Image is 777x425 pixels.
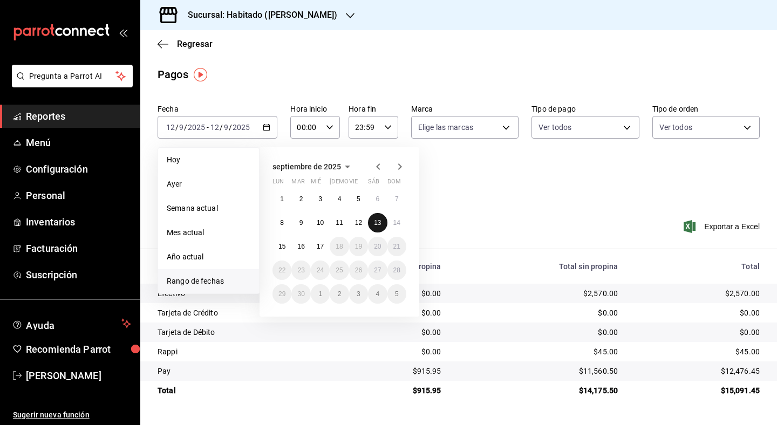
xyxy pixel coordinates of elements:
[291,237,310,256] button: 16 de septiembre de 2025
[194,68,207,81] img: Tooltip marker
[459,307,618,318] div: $0.00
[330,284,349,304] button: 2 de octubre de 2025
[387,261,406,280] button: 28 de septiembre de 2025
[387,178,401,189] abbr: domingo
[349,178,358,189] abbr: viernes
[355,219,362,227] abbr: 12 de septiembre de 2025
[330,237,349,256] button: 18 de septiembre de 2025
[8,78,133,90] a: Pregunta a Parrot AI
[311,284,330,304] button: 1 de octubre de 2025
[291,178,304,189] abbr: martes
[299,219,303,227] abbr: 9 de septiembre de 2025
[158,66,188,83] div: Pagos
[26,109,131,124] span: Reportes
[387,284,406,304] button: 5 de octubre de 2025
[158,366,335,376] div: Pay
[272,189,291,209] button: 1 de septiembre de 2025
[223,123,229,132] input: --
[291,213,310,232] button: 9 de septiembre de 2025
[336,266,343,274] abbr: 25 de septiembre de 2025
[376,290,379,298] abbr: 4 de octubre de 2025
[297,290,304,298] abbr: 30 de septiembre de 2025
[26,215,131,229] span: Inventarios
[374,266,381,274] abbr: 27 de septiembre de 2025
[207,123,209,132] span: -
[352,346,441,357] div: $0.00
[686,220,760,233] span: Exportar a Excel
[459,346,618,357] div: $45.00
[635,366,760,376] div: $12,476.45
[311,213,330,232] button: 10 de septiembre de 2025
[280,195,284,203] abbr: 1 de septiembre de 2025
[330,261,349,280] button: 25 de septiembre de 2025
[330,189,349,209] button: 4 de septiembre de 2025
[311,237,330,256] button: 17 de septiembre de 2025
[368,261,387,280] button: 27 de septiembre de 2025
[459,366,618,376] div: $11,560.50
[26,342,131,357] span: Recomienda Parrot
[278,290,285,298] abbr: 29 de septiembre de 2025
[26,268,131,282] span: Suscripción
[317,243,324,250] abbr: 17 de septiembre de 2025
[278,243,285,250] abbr: 15 de septiembre de 2025
[352,327,441,338] div: $0.00
[317,219,324,227] abbr: 10 de septiembre de 2025
[635,327,760,338] div: $0.00
[368,189,387,209] button: 6 de septiembre de 2025
[311,189,330,209] button: 3 de septiembre de 2025
[318,195,322,203] abbr: 3 de septiembre de 2025
[418,122,473,133] span: Elige las marcas
[167,251,250,263] span: Año actual
[459,262,618,271] div: Total sin propina
[355,243,362,250] abbr: 19 de septiembre de 2025
[635,262,760,271] div: Total
[395,290,399,298] abbr: 5 de octubre de 2025
[336,219,343,227] abbr: 11 de septiembre de 2025
[368,284,387,304] button: 4 de octubre de 2025
[338,290,342,298] abbr: 2 de octubre de 2025
[280,219,284,227] abbr: 8 de septiembre de 2025
[393,219,400,227] abbr: 14 de septiembre de 2025
[167,203,250,214] span: Semana actual
[184,123,187,132] span: /
[232,123,250,132] input: ----
[374,219,381,227] abbr: 13 de septiembre de 2025
[187,123,206,132] input: ----
[167,227,250,238] span: Mes actual
[158,327,335,338] div: Tarjeta de Débito
[349,261,368,280] button: 26 de septiembre de 2025
[158,307,335,318] div: Tarjeta de Crédito
[291,189,310,209] button: 2 de septiembre de 2025
[659,122,692,133] span: Ver todos
[357,290,360,298] abbr: 3 de octubre de 2025
[317,266,324,274] abbr: 24 de septiembre de 2025
[177,39,213,49] span: Regresar
[272,237,291,256] button: 15 de septiembre de 2025
[395,195,399,203] abbr: 7 de septiembre de 2025
[278,266,285,274] abbr: 22 de septiembre de 2025
[459,327,618,338] div: $0.00
[272,213,291,232] button: 8 de septiembre de 2025
[349,284,368,304] button: 3 de octubre de 2025
[311,261,330,280] button: 24 de septiembre de 2025
[272,284,291,304] button: 29 de septiembre de 2025
[411,105,519,113] label: Marca
[318,290,322,298] abbr: 1 de octubre de 2025
[349,213,368,232] button: 12 de septiembre de 2025
[368,178,379,189] abbr: sábado
[652,105,760,113] label: Tipo de orden
[26,135,131,150] span: Menú
[299,195,303,203] abbr: 2 de septiembre de 2025
[459,385,618,396] div: $14,175.50
[210,123,220,132] input: --
[349,189,368,209] button: 5 de septiembre de 2025
[297,243,304,250] abbr: 16 de septiembre de 2025
[531,105,639,113] label: Tipo de pago
[272,160,354,173] button: septiembre de 2025
[635,346,760,357] div: $45.00
[179,9,337,22] h3: Sucursal: Habitado ([PERSON_NAME])
[13,409,131,421] span: Sugerir nueva función
[229,123,232,132] span: /
[539,122,571,133] span: Ver todos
